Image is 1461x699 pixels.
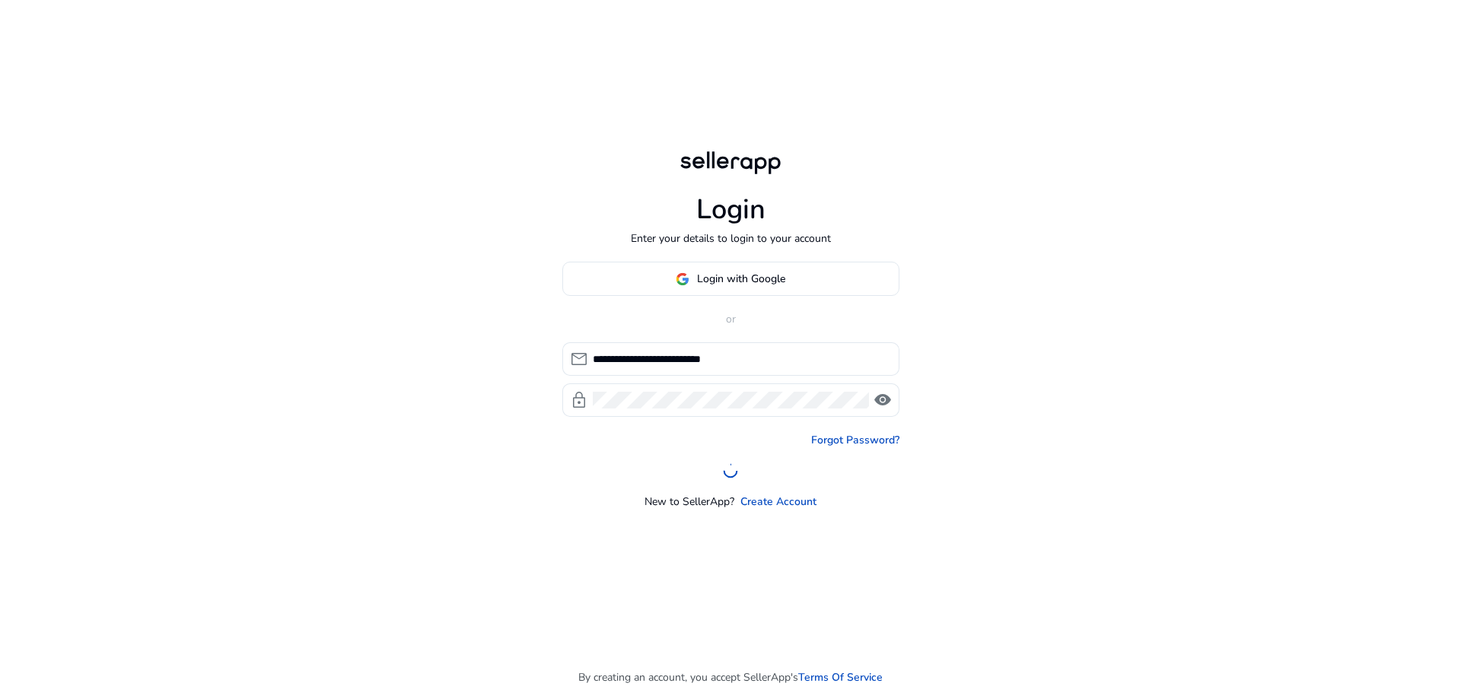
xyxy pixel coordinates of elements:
[645,494,734,510] p: New to SellerApp?
[874,391,892,409] span: visibility
[740,494,816,510] a: Create Account
[696,193,766,226] h1: Login
[631,230,831,246] p: Enter your details to login to your account
[570,350,588,368] span: mail
[562,311,899,327] p: or
[676,272,689,286] img: google-logo.svg
[798,669,883,685] a: Terms Of Service
[811,432,899,448] a: Forgot Password?
[697,271,785,287] span: Login with Google
[570,391,588,409] span: lock
[562,262,899,296] button: Login with Google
